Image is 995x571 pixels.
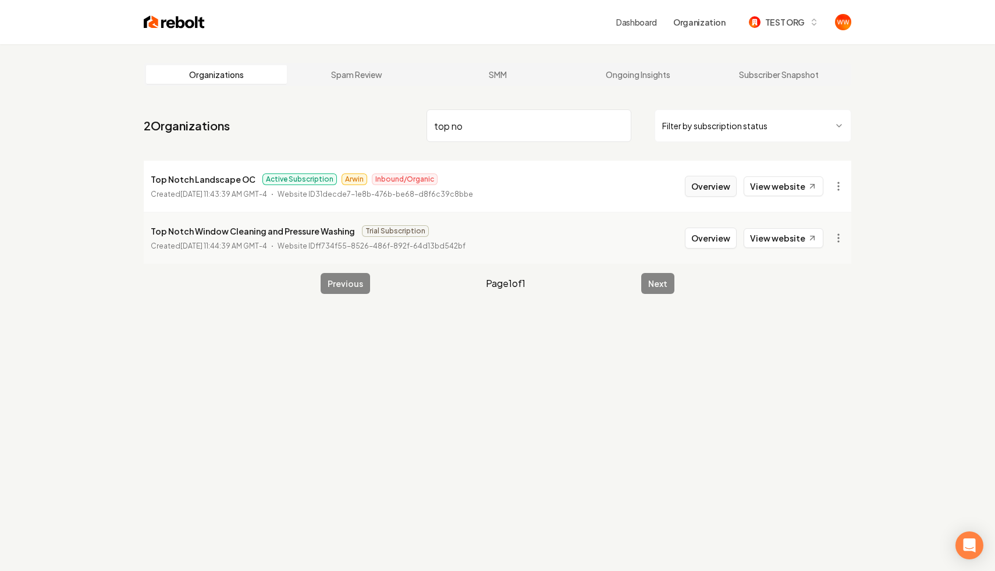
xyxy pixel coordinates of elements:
[744,176,823,196] a: View website
[342,173,367,185] span: Arwin
[362,225,429,237] span: Trial Subscription
[708,65,849,84] a: Subscriber Snapshot
[144,14,205,30] img: Rebolt Logo
[427,109,631,142] input: Search by name or ID
[372,173,438,185] span: Inbound/Organic
[835,14,851,30] img: Will Wallace
[278,189,473,200] p: Website ID 31decde7-1e8b-476b-be68-d8f6c39c8bbe
[278,240,465,252] p: Website ID ff734f55-8526-486f-892f-64d13bd542bf
[262,173,337,185] span: Active Subscription
[287,65,428,84] a: Spam Review
[151,224,355,238] p: Top Notch Window Cleaning and Pressure Washing
[616,16,657,28] a: Dashboard
[765,16,805,29] span: TEST ORG
[666,12,733,33] button: Organization
[180,242,267,250] time: [DATE] 11:44:39 AM GMT-4
[568,65,709,84] a: Ongoing Insights
[146,65,287,84] a: Organizations
[685,176,737,197] button: Overview
[151,189,267,200] p: Created
[749,16,761,28] img: TEST ORG
[144,118,230,134] a: 2Organizations
[486,276,525,290] span: Page 1 of 1
[685,228,737,249] button: Overview
[151,172,255,186] p: Top Notch Landscape OC
[180,190,267,198] time: [DATE] 11:43:39 AM GMT-4
[744,228,823,248] a: View website
[955,531,983,559] div: Open Intercom Messenger
[835,14,851,30] button: Open user button
[427,65,568,84] a: SMM
[151,240,267,252] p: Created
